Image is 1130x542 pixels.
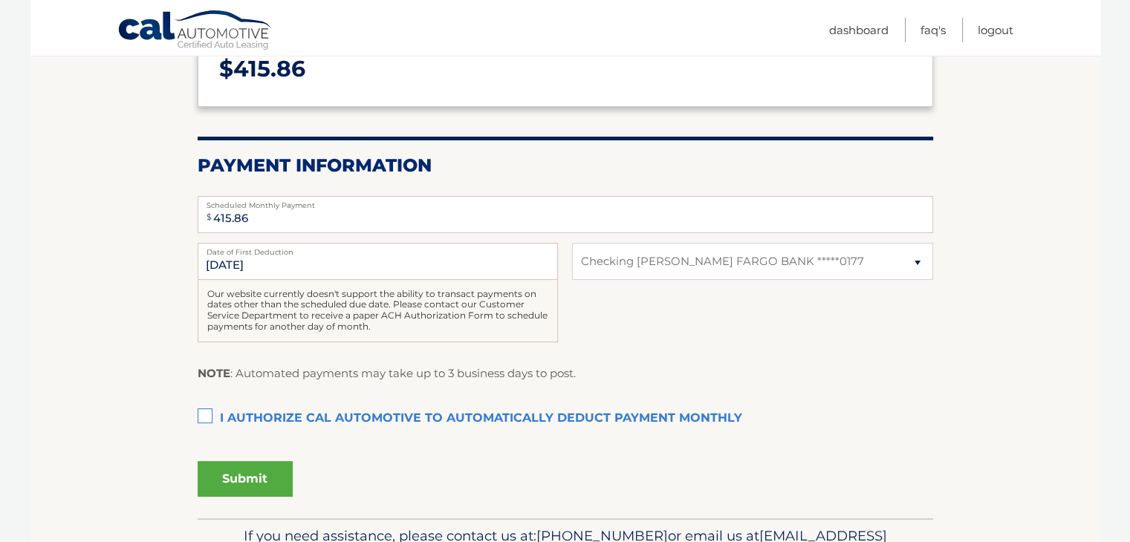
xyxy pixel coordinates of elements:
a: FAQ's [920,18,946,42]
label: Date of First Deduction [198,243,558,255]
div: Our website currently doesn't support the ability to transact payments on dates other than the sc... [198,280,558,342]
input: Payment Amount [198,196,933,233]
span: $ [202,200,216,234]
strong: NOTE [198,366,230,380]
label: Scheduled Monthly Payment [198,196,933,208]
a: Logout [978,18,1013,42]
a: Dashboard [829,18,889,42]
input: Payment Date [198,243,558,280]
a: Cal Automotive [117,10,273,53]
p: : Automated payments may take up to 3 business days to post. [198,364,576,383]
button: Submit [198,461,293,497]
span: 415.86 [233,55,305,82]
p: $ [219,50,912,89]
h2: Payment Information [198,154,933,177]
label: I authorize cal automotive to automatically deduct payment monthly [198,404,933,434]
